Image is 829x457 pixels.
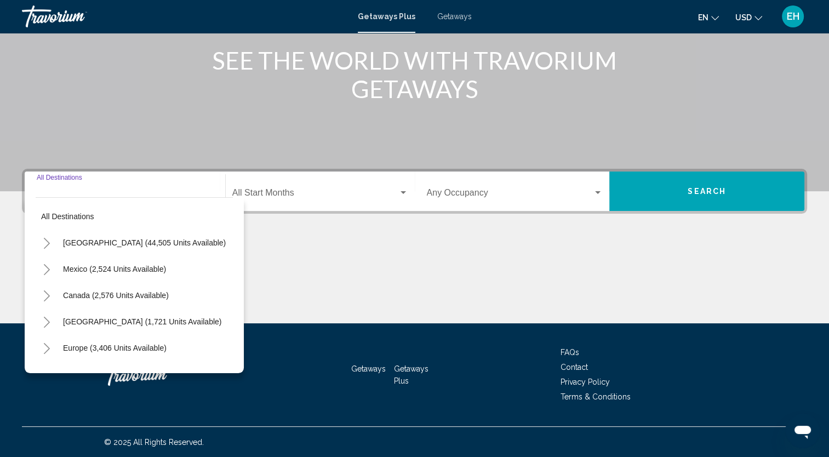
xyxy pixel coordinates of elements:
[698,9,719,25] button: Change language
[36,363,58,385] button: Toggle Australia (220 units available)
[104,438,204,447] span: © 2025 All Rights Reserved.
[63,317,221,326] span: [GEOGRAPHIC_DATA] (1,721 units available)
[25,172,804,211] div: Search widget
[58,256,171,282] button: Mexico (2,524 units available)
[735,13,752,22] span: USD
[779,5,807,28] button: User Menu
[58,335,172,361] button: Europe (3,406 units available)
[785,413,820,448] iframe: Button to launch messaging window
[104,358,214,391] a: Travorium
[36,258,58,280] button: Toggle Mexico (2,524 units available)
[63,238,226,247] span: [GEOGRAPHIC_DATA] (44,505 units available)
[58,362,221,387] button: [GEOGRAPHIC_DATA] (220 units available)
[609,172,804,211] button: Search
[63,344,167,352] span: Europe (3,406 units available)
[561,363,588,372] a: Contact
[358,12,415,21] a: Getaways Plus
[394,364,428,385] a: Getaways Plus
[36,204,233,229] button: All destinations
[36,284,58,306] button: Toggle Canada (2,576 units available)
[351,364,386,373] a: Getaways
[787,11,799,22] span: EH
[63,291,169,300] span: Canada (2,576 units available)
[36,311,58,333] button: Toggle Caribbean & Atlantic Islands (1,721 units available)
[561,348,579,357] a: FAQs
[41,212,94,221] span: All destinations
[561,392,631,401] a: Terms & Conditions
[58,309,227,334] button: [GEOGRAPHIC_DATA] (1,721 units available)
[437,12,472,21] a: Getaways
[735,9,762,25] button: Change currency
[36,337,58,359] button: Toggle Europe (3,406 units available)
[561,378,610,386] a: Privacy Policy
[22,5,347,27] a: Travorium
[36,232,58,254] button: Toggle United States (44,505 units available)
[58,283,174,308] button: Canada (2,576 units available)
[698,13,708,22] span: en
[688,187,726,196] span: Search
[58,230,231,255] button: [GEOGRAPHIC_DATA] (44,505 units available)
[209,46,620,103] h1: SEE THE WORLD WITH TRAVORIUM GETAWAYS
[63,265,166,273] span: Mexico (2,524 units available)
